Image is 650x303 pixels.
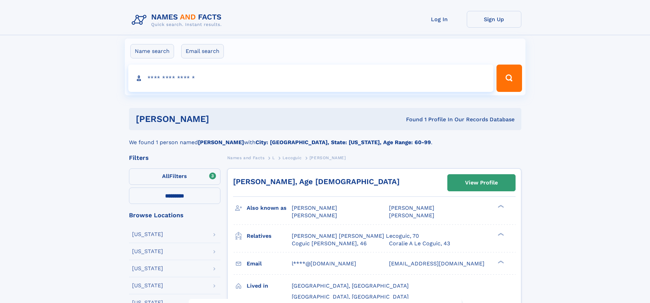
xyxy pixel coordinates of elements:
[247,230,292,242] h3: Relatives
[389,212,434,219] span: [PERSON_NAME]
[292,283,409,289] span: [GEOGRAPHIC_DATA], [GEOGRAPHIC_DATA]
[496,232,504,236] div: ❯
[132,232,163,237] div: [US_STATE]
[389,205,434,211] span: [PERSON_NAME]
[465,175,498,191] div: View Profile
[129,130,521,147] div: We found 1 person named with .
[132,249,163,254] div: [US_STATE]
[307,116,515,123] div: Found 1 Profile In Our Records Database
[292,293,409,300] span: [GEOGRAPHIC_DATA], [GEOGRAPHIC_DATA]
[256,139,431,146] b: City: [GEOGRAPHIC_DATA], State: [US_STATE], Age Range: 60-99
[448,175,515,191] a: View Profile
[233,177,400,186] a: [PERSON_NAME], Age [DEMOGRAPHIC_DATA]
[129,11,227,29] img: Logo Names and Facts
[136,115,308,123] h1: [PERSON_NAME]
[496,204,504,209] div: ❯
[292,205,337,211] span: [PERSON_NAME]
[467,11,521,28] a: Sign Up
[247,280,292,292] h3: Lived in
[272,153,275,162] a: L
[181,44,224,58] label: Email search
[198,139,244,146] b: [PERSON_NAME]
[227,153,265,162] a: Names and Facts
[309,155,346,160] span: [PERSON_NAME]
[129,155,220,161] div: Filters
[132,266,163,271] div: [US_STATE]
[496,65,522,92] button: Search Button
[389,260,485,267] span: [EMAIL_ADDRESS][DOMAIN_NAME]
[129,212,220,218] div: Browse Locations
[129,168,220,185] label: Filters
[128,65,494,92] input: search input
[292,240,367,247] a: Coguic [PERSON_NAME], 46
[496,260,504,264] div: ❯
[283,155,302,160] span: Lecoguic
[292,212,337,219] span: [PERSON_NAME]
[283,153,302,162] a: Lecoguic
[389,240,450,247] a: Coralie A Le Coguic, 43
[247,202,292,214] h3: Also known as
[247,258,292,270] h3: Email
[162,173,169,179] span: All
[132,283,163,288] div: [US_STATE]
[130,44,174,58] label: Name search
[292,232,419,240] a: [PERSON_NAME] [PERSON_NAME] Lecoguic, 70
[272,155,275,160] span: L
[412,11,467,28] a: Log In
